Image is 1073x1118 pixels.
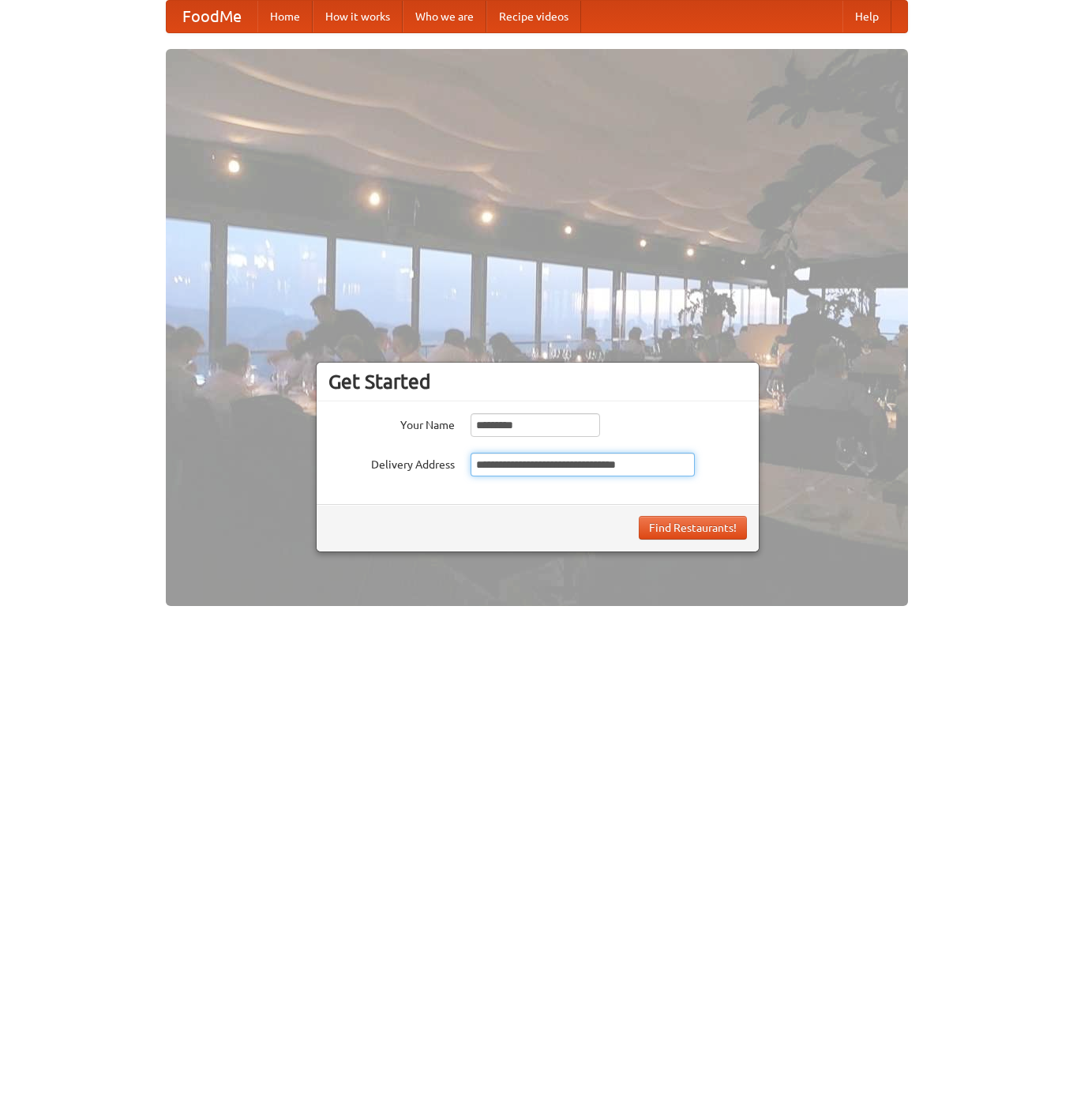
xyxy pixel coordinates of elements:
a: Help [842,1,891,32]
h3: Get Started [328,370,747,393]
a: Home [257,1,313,32]
a: Who we are [403,1,486,32]
a: Recipe videos [486,1,581,32]
a: FoodMe [167,1,257,32]
a: How it works [313,1,403,32]
label: Delivery Address [328,453,455,472]
button: Find Restaurants! [639,516,747,540]
label: Your Name [328,413,455,433]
